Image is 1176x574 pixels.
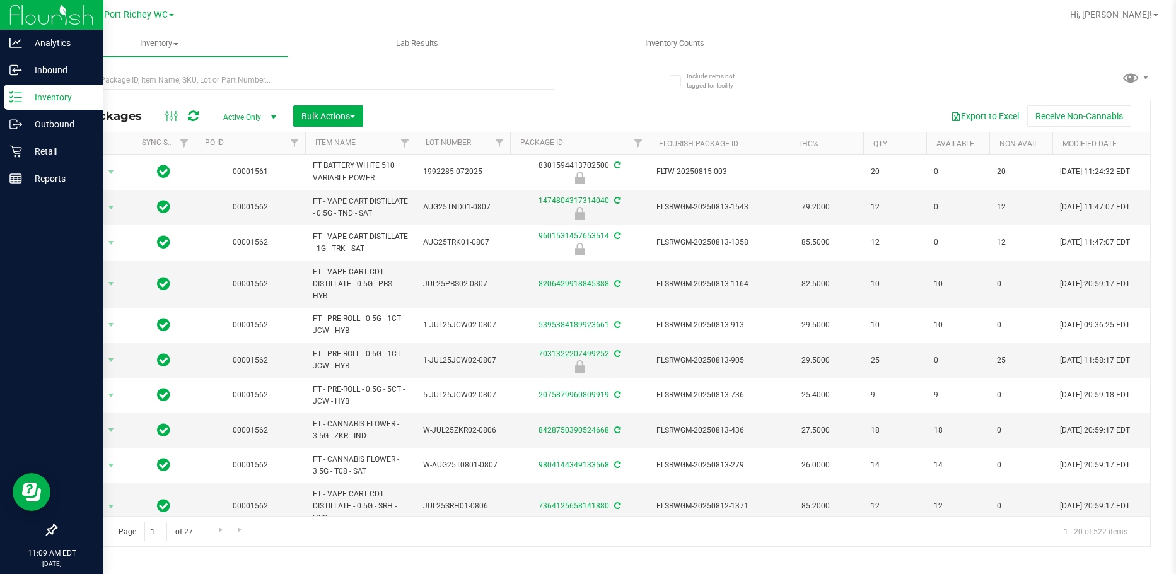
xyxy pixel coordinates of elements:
span: 0 [997,389,1045,401]
span: Inventory [30,38,288,49]
a: Filter [489,132,510,154]
a: 9804144349133568 [539,460,609,469]
span: 1 - 20 of 522 items [1054,522,1138,541]
span: Page of 27 [108,522,203,541]
span: [DATE] 20:59:17 EDT [1060,459,1130,471]
a: THC% [798,139,818,148]
span: Sync from Compliance System [612,320,620,329]
span: Sync from Compliance System [612,349,620,358]
inline-svg: Retail [9,145,22,158]
span: [DATE] 20:59:17 EDT [1060,500,1130,512]
a: Qty [873,139,887,148]
span: FLSRWGM-20250813-736 [656,389,780,401]
inline-svg: Inbound [9,64,22,76]
span: JUL25SRH01-0806 [423,500,503,512]
span: 79.2000 [795,198,836,216]
a: 7031322207499252 [539,349,609,358]
span: 25 [997,354,1045,366]
span: FLSRWGM-20250813-905 [656,354,780,366]
a: 2075879960809919 [539,390,609,399]
span: W-JUL25ZKR02-0806 [423,425,503,436]
span: FLSRWGM-20250813-1543 [656,201,780,213]
span: Sync from Compliance System [612,426,620,435]
span: Sync from Compliance System [612,196,620,205]
span: FLSRWGM-20250812-1371 [656,500,780,512]
span: In Sync [157,163,170,180]
p: Outbound [22,117,98,132]
span: [DATE] 11:58:17 EDT [1060,354,1130,366]
div: Newly Received [508,243,651,255]
a: 00001562 [233,320,268,329]
a: 8206429918845388 [539,279,609,288]
span: Sync from Compliance System [612,460,620,469]
span: 12 [934,500,982,512]
span: 0 [934,354,982,366]
span: 10 [871,319,919,331]
button: Bulk Actions [293,105,363,127]
span: select [103,275,119,293]
a: 00001562 [233,238,268,247]
span: FLSRWGM-20250813-1358 [656,237,780,249]
span: Sync from Compliance System [612,390,620,399]
span: In Sync [157,497,170,515]
a: Filter [628,132,649,154]
a: Filter [395,132,416,154]
span: AUG25TND01-0807 [423,201,503,213]
a: 00001562 [233,279,268,288]
span: Inventory Counts [628,38,721,49]
span: In Sync [157,351,170,369]
a: Go to the next page [211,522,230,539]
a: PO ID [205,138,224,147]
a: 7364125658141880 [539,501,609,510]
p: [DATE] [6,559,98,568]
span: FT - PRE-ROLL - 0.5G - 1CT - JCW - HYB [313,313,408,337]
p: 11:09 AM EDT [6,548,98,559]
a: 5395384189923661 [539,320,609,329]
p: Analytics [22,35,98,50]
div: Newly Received [508,360,651,373]
p: Retail [22,144,98,159]
span: 10 [934,319,982,331]
a: Package ID [520,138,563,147]
span: select [103,457,119,474]
span: Bulk Actions [301,111,355,121]
div: Newly Received [508,207,651,220]
a: Filter [174,132,195,154]
span: select [103,387,119,404]
span: FLSRWGM-20250813-913 [656,319,780,331]
span: In Sync [157,386,170,404]
a: 9601531457653514 [539,231,609,240]
span: 20 [997,166,1045,178]
span: 29.5000 [795,316,836,334]
a: Modified Date [1062,139,1117,148]
p: Inbound [22,62,98,78]
a: Lot Number [426,138,471,147]
span: 85.2000 [795,497,836,515]
span: select [103,234,119,252]
span: FT - PRE-ROLL - 0.5G - 5CT - JCW - HYB [313,384,408,407]
span: FLSRWGM-20250813-436 [656,425,780,436]
span: 27.5000 [795,421,836,440]
button: Receive Non-Cannabis [1027,105,1131,127]
span: 1-JUL25JCW02-0807 [423,319,503,331]
a: Inventory Counts [546,30,804,57]
span: 0 [934,237,982,249]
inline-svg: Analytics [9,37,22,49]
span: FLSRWGM-20250813-279 [656,459,780,471]
span: select [103,498,119,515]
span: New Port Richey WC [83,9,168,20]
span: 0 [934,166,982,178]
a: 00001562 [233,202,268,211]
span: 82.5000 [795,275,836,293]
span: Hi, [PERSON_NAME]! [1070,9,1152,20]
a: 00001562 [233,426,268,435]
span: [DATE] 09:36:25 EDT [1060,319,1130,331]
span: In Sync [157,456,170,474]
span: 29.5000 [795,351,836,370]
a: 8428750390524668 [539,426,609,435]
span: FT BATTERY WHITE 510 VARIABLE POWER [313,160,408,184]
span: select [103,163,119,181]
span: Sync from Compliance System [612,231,620,240]
span: select [103,351,119,369]
span: 25.4000 [795,386,836,404]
